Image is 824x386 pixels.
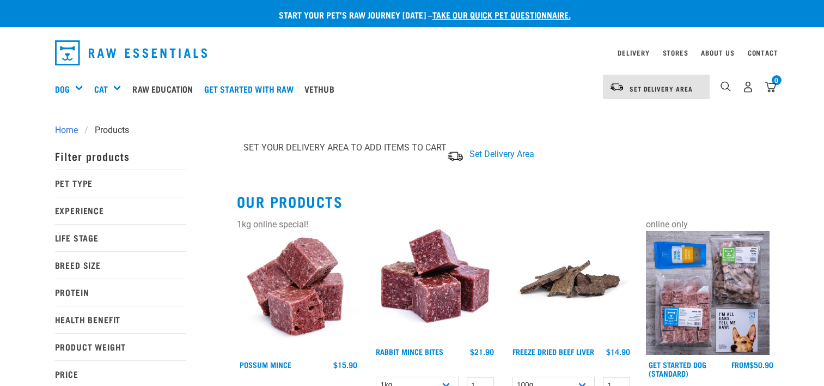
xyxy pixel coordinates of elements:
p: SET YOUR DELIVERY AREA TO ADD ITEMS TO CART [243,141,447,154]
nav: breadcrumbs [55,124,770,137]
div: $15.90 [333,360,357,369]
p: Filter products [55,142,186,170]
div: $21.90 [470,347,494,356]
p: Life Stage [55,224,186,251]
span: Set Delivery Area [469,149,534,159]
a: Possum Mince [240,363,291,366]
div: 1kg online special! [237,218,361,231]
a: Home [55,124,84,137]
a: Vethub [302,67,343,111]
a: Cat [94,82,108,95]
img: van-moving.png [447,150,464,162]
a: Freeze Dried Beef Liver [512,349,594,353]
img: Whole Minced Rabbit Cubes 01 [373,218,497,342]
a: About Us [701,51,734,55]
img: home-icon-1@2x.png [721,81,731,92]
h2: Our Products [237,193,770,210]
p: Health Benefit [55,306,186,333]
img: user.png [742,81,754,93]
span: Set Delivery Area [630,87,693,91]
img: NSP Dog Standard Update [646,231,770,355]
span: FROM [731,363,749,366]
nav: dropdown navigation [46,36,778,70]
img: 1102 Possum Mince 01 [237,231,361,355]
p: Breed Size [55,251,186,279]
img: van-moving.png [609,82,624,92]
p: Pet Type [55,170,186,197]
img: Stack Of Freeze Dried Beef Liver For Pets [510,218,633,342]
a: Stores [663,51,688,55]
img: Raw Essentials Logo [55,40,207,65]
img: home-icon@2x.png [765,81,776,93]
div: online only [646,218,770,231]
a: Raw Education [130,67,201,111]
a: Contact [748,51,778,55]
a: Get started with Raw [202,67,302,111]
a: Get Started Dog (Standard) [649,363,706,375]
a: take our quick pet questionnaire. [432,12,571,17]
span: Home [55,124,78,137]
a: Rabbit Mince Bites [376,349,443,353]
p: Experience [55,197,186,224]
p: Product Weight [55,333,186,360]
a: Dog [55,82,70,95]
div: 0 [772,75,782,85]
div: $50.90 [731,360,773,369]
p: Protein [55,279,186,306]
a: Delivery [618,51,649,55]
div: $14.90 [606,347,630,356]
